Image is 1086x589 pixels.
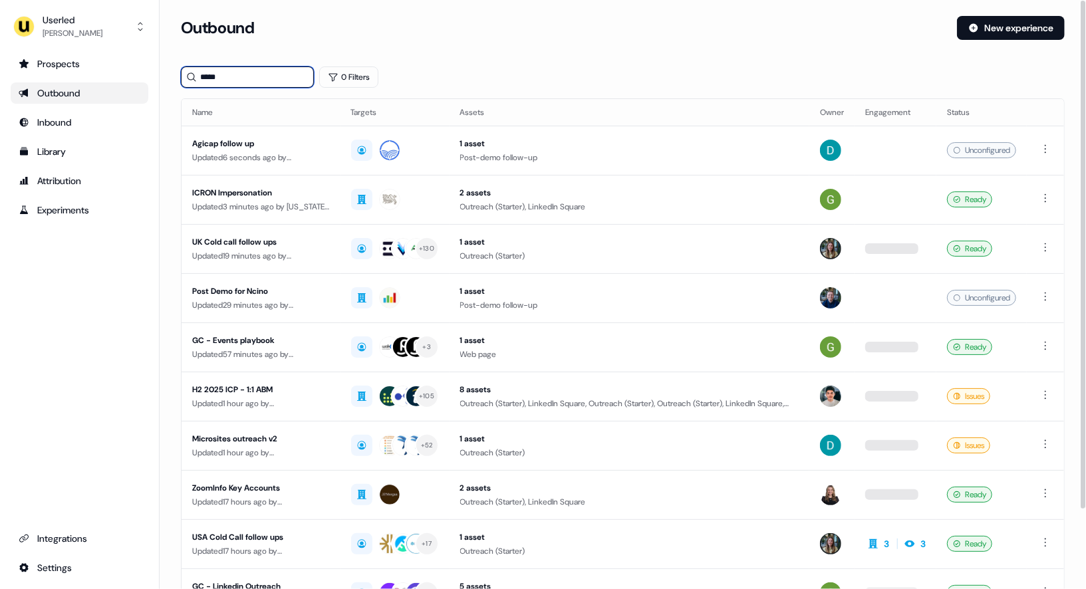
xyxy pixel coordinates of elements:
div: 3 [884,537,889,550]
th: Engagement [855,99,936,126]
div: + 3 [422,341,431,353]
div: Ready [947,191,992,207]
th: Name [182,99,340,126]
div: Ready [947,487,992,503]
a: Go to integrations [11,557,148,578]
div: Attribution [19,174,140,187]
img: James [820,287,841,308]
div: Prospects [19,57,140,70]
a: Go to templates [11,141,148,162]
div: Post-demo follow-up [460,151,799,164]
div: 1 asset [460,432,799,445]
img: Geneviève [820,484,841,505]
div: 1 asset [460,334,799,347]
div: Updated 17 hours ago by [PERSON_NAME] [192,495,330,509]
img: Charlotte [820,238,841,259]
div: Ready [947,241,992,257]
img: Georgia [820,336,841,358]
div: Updated 1 hour ago by [PERSON_NAME] [192,397,330,410]
div: 8 assets [460,383,799,396]
img: Vincent [820,386,841,407]
div: Userled [43,13,102,27]
div: Outbound [19,86,140,100]
th: Assets [450,99,809,126]
div: Microsites outreach v2 [192,432,330,445]
div: + 130 [419,243,434,255]
div: Outreach (Starter) [460,446,799,459]
div: Integrations [19,532,140,545]
div: Post-demo follow-up [460,298,799,312]
div: 1 asset [460,235,799,249]
a: Go to Inbound [11,112,148,133]
div: Issues [947,388,990,404]
div: Updated 6 seconds ago by [PERSON_NAME] [192,151,330,164]
div: Experiments [19,203,140,217]
div: Outreach (Starter), LinkedIn Square [460,495,799,509]
div: Library [19,145,140,158]
div: Web page [460,348,799,361]
div: Outreach (Starter) [460,249,799,263]
div: Agicap follow up [192,137,330,150]
a: Go to integrations [11,528,148,549]
div: Inbound [19,116,140,129]
a: Go to experiments [11,199,148,221]
a: Go to attribution [11,170,148,191]
div: 2 assets [460,186,799,199]
button: New experience [957,16,1065,40]
h3: Outbound [181,18,254,38]
div: + 105 [419,390,434,402]
a: Go to outbound experience [11,82,148,104]
div: + 17 [422,538,432,550]
div: Ready [947,339,992,355]
div: Outreach (Starter), LinkedIn Square, Outreach (Starter), Outreach (Starter), LinkedIn Square, Lin... [460,397,799,410]
div: Updated 3 minutes ago by [US_STATE][PERSON_NAME] [192,200,330,213]
div: Updated 19 minutes ago by [PERSON_NAME] [192,249,330,263]
div: 1 asset [460,530,799,544]
div: 2 assets [460,481,799,495]
div: Unconfigured [947,142,1016,158]
div: UK Cold call follow ups [192,235,330,249]
div: Post Demo for Ncino [192,285,330,298]
button: 0 Filters [319,66,378,88]
div: Updated 1 hour ago by [PERSON_NAME] [192,446,330,459]
div: [PERSON_NAME] [43,27,102,40]
div: Unconfigured [947,290,1016,306]
div: Settings [19,561,140,574]
div: 3 [920,537,926,550]
img: Georgia [820,189,841,210]
button: Userled[PERSON_NAME] [11,11,148,43]
div: ZoomInfo Key Accounts [192,481,330,495]
img: Charlotte [820,533,841,554]
div: ICRON Impersonation [192,186,330,199]
th: Owner [809,99,855,126]
div: Outreach (Starter), LinkedIn Square [460,200,799,213]
div: Ready [947,536,992,552]
th: Targets [340,99,450,126]
div: 1 asset [460,137,799,150]
a: Go to prospects [11,53,148,74]
div: H2 2025 ICP - 1:1 ABM [192,383,330,396]
img: David [820,140,841,161]
div: + 52 [421,439,433,451]
div: Outreach (Starter) [460,544,799,558]
div: Updated 17 hours ago by [PERSON_NAME] [192,544,330,558]
div: 1 asset [460,285,799,298]
img: David [820,435,841,456]
div: Updated 57 minutes ago by [US_STATE][PERSON_NAME] [192,348,330,361]
div: Issues [947,437,990,453]
div: Updated 29 minutes ago by [PERSON_NAME] [192,298,330,312]
div: USA Cold Call follow ups [192,530,330,544]
th: Status [936,99,1027,126]
div: GC - Events playbook [192,334,330,347]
